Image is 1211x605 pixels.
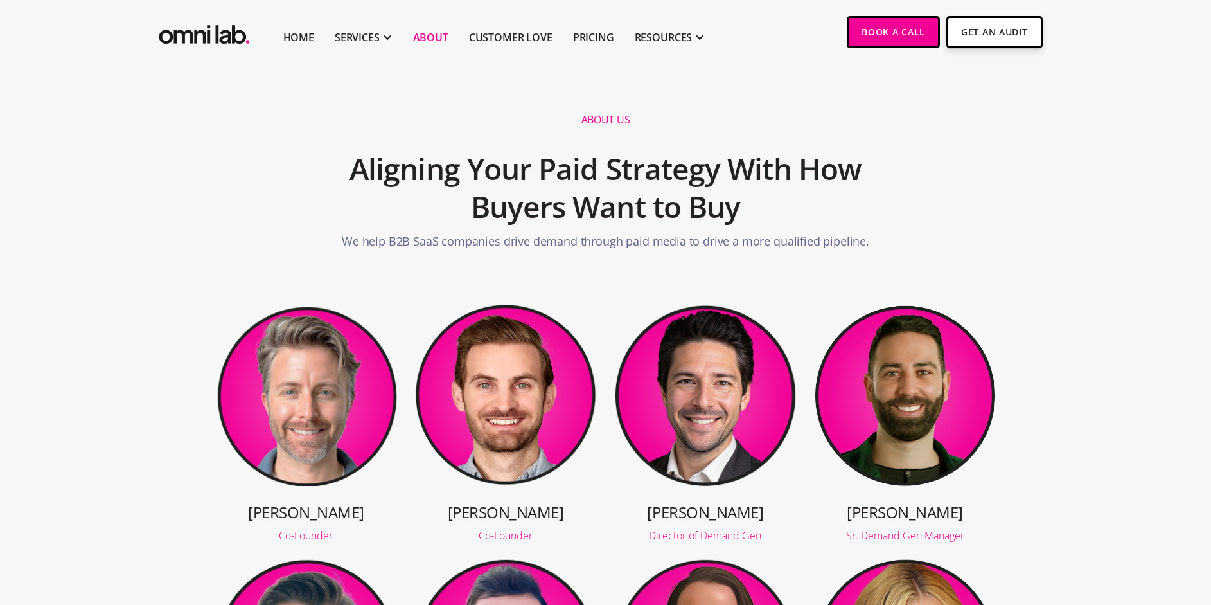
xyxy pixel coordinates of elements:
h3: [PERSON_NAME] [414,501,597,523]
div: Sr. Demand Gen Manager [814,530,996,541]
a: About [413,30,448,45]
h3: [PERSON_NAME] [814,501,996,523]
iframe: Chat Widget [980,456,1211,605]
a: Home [283,30,314,45]
div: SERVICES [335,30,380,45]
h3: [PERSON_NAME] [614,501,797,523]
h1: About us [581,113,630,127]
div: RESOURCES [635,30,693,45]
h3: [PERSON_NAME] [215,501,398,523]
a: Customer Love [469,30,552,45]
a: Get An Audit [946,16,1042,48]
h2: Aligning Your Paid Strategy With How Buyers Want to Buy [300,143,912,233]
a: Pricing [573,30,614,45]
div: Director of Demand Gen [614,530,797,541]
img: Omni Lab: B2B SaaS Demand Generation Agency [156,16,252,48]
div: Co-Founder [414,530,597,541]
a: home [156,16,252,48]
p: We help B2B SaaS companies drive demand through paid media to drive a more qualified pipeline. [342,233,869,257]
a: Book a Call [847,16,940,48]
div: Co-Founder [215,530,398,541]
